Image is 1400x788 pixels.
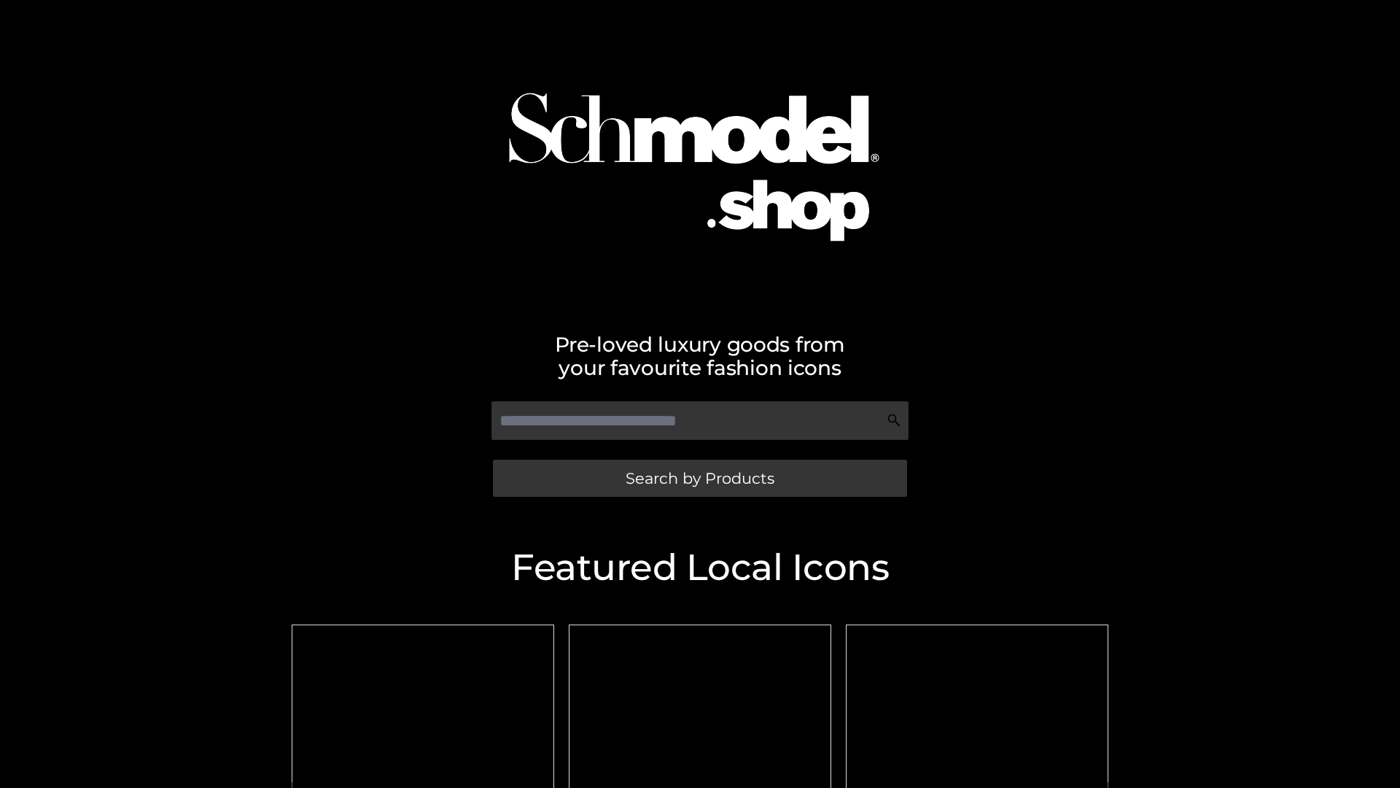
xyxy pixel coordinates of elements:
img: Search Icon [887,413,901,428]
a: Search by Products [493,460,907,497]
h2: Pre-loved luxury goods from your favourite fashion icons [284,333,1116,379]
span: Search by Products [626,471,774,486]
h2: Featured Local Icons​ [284,549,1116,586]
